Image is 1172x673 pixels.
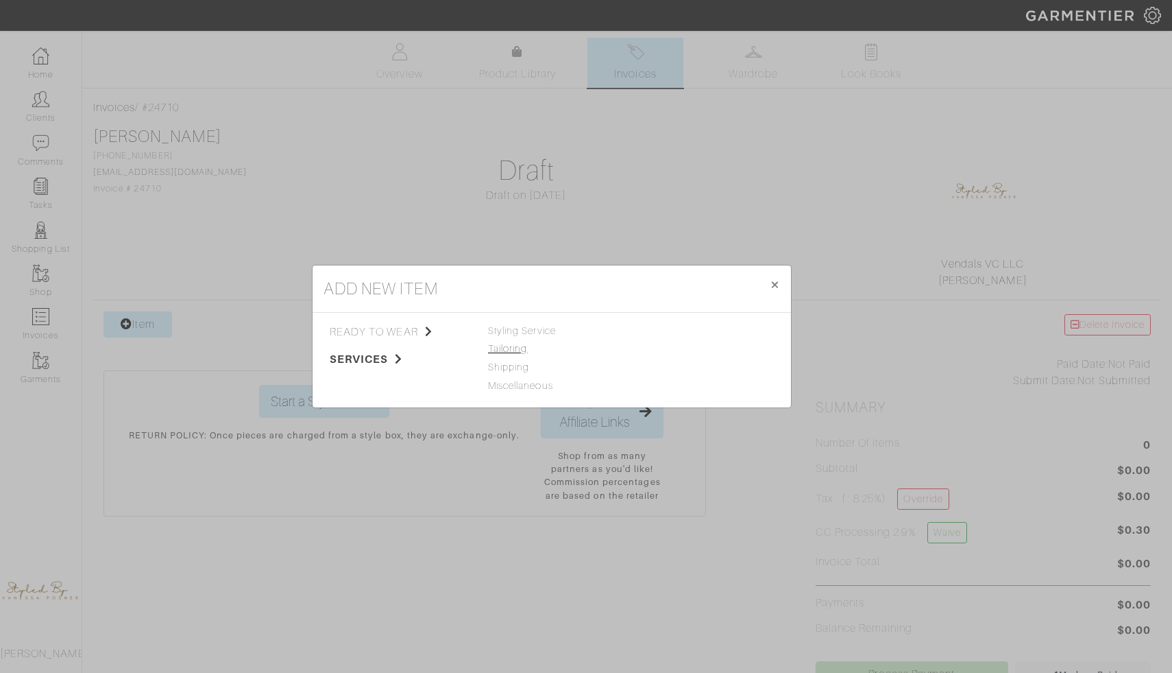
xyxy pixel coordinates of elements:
[488,380,553,391] a: Miscellaneous
[330,324,467,340] span: ready to wear
[330,351,467,368] span: services
[770,275,780,294] span: ×
[323,276,438,301] h4: add new item
[488,362,529,373] a: Shipping
[488,325,556,336] span: Styling Service
[488,343,527,354] a: Tailoring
